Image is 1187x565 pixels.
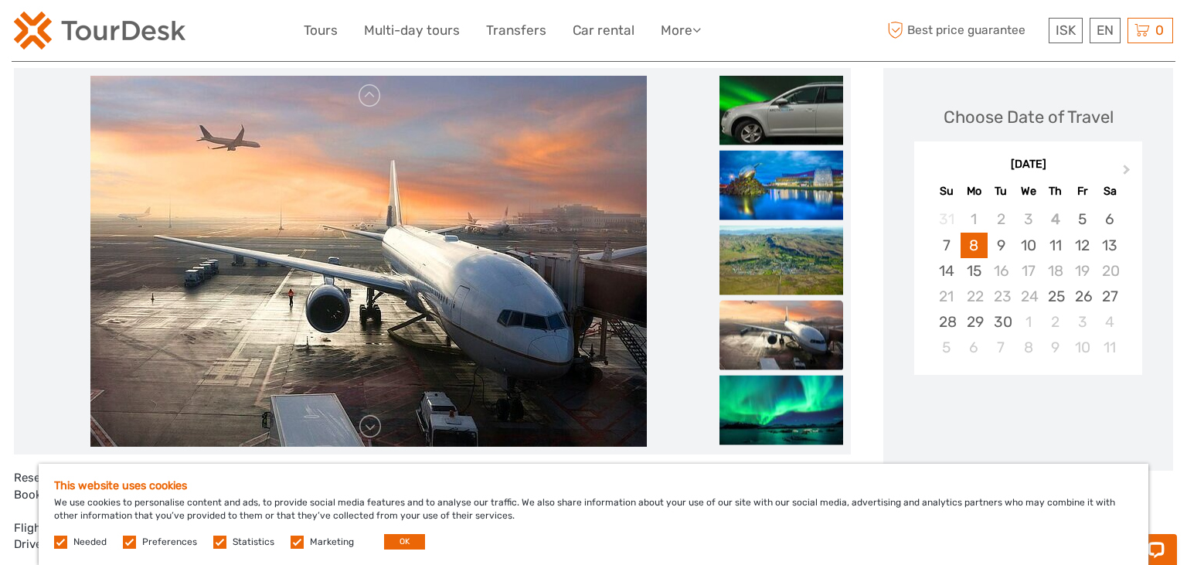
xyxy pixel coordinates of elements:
label: Preferences [142,536,197,549]
div: Choose Friday, September 5th, 2025 [1069,206,1096,232]
button: Open LiveChat chat widget [178,24,196,43]
a: Transfers [486,19,546,42]
div: Choose Friday, September 26th, 2025 [1069,284,1096,309]
div: Choose Thursday, September 11th, 2025 [1042,233,1069,258]
div: Not available Wednesday, September 3rd, 2025 [1015,206,1042,232]
div: Choose Friday, October 3rd, 2025 [1069,309,1096,335]
div: Choose Sunday, September 7th, 2025 [933,233,960,258]
span: Best price guarantee [883,18,1045,43]
label: Statistics [233,536,274,549]
div: Choose Friday, September 12th, 2025 [1069,233,1096,258]
div: Not available Wednesday, September 17th, 2025 [1015,258,1042,284]
div: Choose Thursday, October 2nd, 2025 [1042,309,1069,335]
div: [DATE] [914,157,1142,173]
div: Mo [961,181,988,202]
div: Choose Monday, September 29th, 2025 [961,309,988,335]
span: 0 [1153,22,1166,38]
div: Choose Saturday, September 13th, 2025 [1096,233,1123,258]
img: dd83f63df8884778ab4cdb39e68a230f_slider_thumbnail.jpg [719,76,843,145]
div: Choose Tuesday, October 7th, 2025 [988,335,1015,360]
div: Choose Saturday, September 6th, 2025 [1096,206,1123,232]
img: 090e5922e2d149359ebb560421539239_slider_thumbnail.jpg [719,151,843,220]
img: 843376f0e8024128a48e0a427e2c8f4b_main_slider.jpg [90,76,647,447]
div: Choose Thursday, September 25th, 2025 [1042,284,1069,309]
div: Choose Saturday, October 11th, 2025 [1096,335,1123,360]
div: Choose Wednesday, October 8th, 2025 [1015,335,1042,360]
div: Choose Friday, October 10th, 2025 [1069,335,1096,360]
div: Choose Saturday, October 4th, 2025 [1096,309,1123,335]
div: Not available Thursday, September 4th, 2025 [1042,206,1069,232]
div: month 2025-09 [919,206,1137,360]
div: Choose Date of Travel [944,105,1114,129]
button: Next Month [1116,161,1141,185]
div: Th [1042,181,1069,202]
div: Not available Tuesday, September 2nd, 2025 [988,206,1015,232]
span: ISK [1056,22,1076,38]
div: Not available Wednesday, September 24th, 2025 [1015,284,1042,309]
div: Not available Sunday, August 31st, 2025 [933,206,960,232]
div: Choose Sunday, September 14th, 2025 [933,258,960,284]
div: Choose Monday, October 6th, 2025 [961,335,988,360]
div: Su [933,181,960,202]
div: Not available Thursday, September 18th, 2025 [1042,258,1069,284]
img: 843376f0e8024128a48e0a427e2c8f4b_slider_thumbnail.jpg [719,301,843,370]
p: Chat now [22,27,175,39]
div: Fr [1069,181,1096,202]
div: Tu [988,181,1015,202]
div: Not available Sunday, September 21st, 2025 [933,284,960,309]
div: Choose Sunday, October 5th, 2025 [933,335,960,360]
div: Choose Tuesday, September 30th, 2025 [988,309,1015,335]
div: Choose Thursday, October 9th, 2025 [1042,335,1069,360]
a: More [661,19,701,42]
img: 0167130f9537445994cf03ffb26bde0b_slider_thumbnail.jpg [719,376,843,445]
h5: This website uses cookies [54,479,1133,492]
div: Not available Friday, September 19th, 2025 [1069,258,1096,284]
div: Choose Monday, September 15th, 2025 [961,258,988,284]
div: Choose Saturday, September 27th, 2025 [1096,284,1123,309]
div: We use cookies to personalise content and ads, to provide social media features and to analyse ou... [39,464,1148,565]
div: Choose Sunday, September 28th, 2025 [933,309,960,335]
label: Marketing [310,536,354,549]
div: Loading... [1023,415,1033,425]
a: Tours [304,19,338,42]
div: Not available Monday, September 1st, 2025 [961,206,988,232]
div: Not available Monday, September 22nd, 2025 [961,284,988,309]
a: Multi-day tours [364,19,460,42]
div: Choose Wednesday, September 10th, 2025 [1015,233,1042,258]
img: 120-15d4194f-c635-41b9-a512-a3cb382bfb57_logo_small.png [14,12,185,49]
a: Car rental [573,19,634,42]
img: 347741a3d1fd4f1fad862dd20661a203_slider_thumbnail.jpg [719,226,843,295]
div: Choose Monday, September 8th, 2025 [961,233,988,258]
div: Not available Tuesday, September 23rd, 2025 [988,284,1015,309]
div: Not available Saturday, September 20th, 2025 [1096,258,1123,284]
div: Sa [1096,181,1123,202]
div: Choose Wednesday, October 1st, 2025 [1015,309,1042,335]
div: EN [1090,18,1121,43]
label: Needed [73,536,107,549]
div: We [1015,181,1042,202]
button: OK [384,534,425,550]
div: Choose Tuesday, September 9th, 2025 [988,233,1015,258]
div: Not available Tuesday, September 16th, 2025 [988,258,1015,284]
